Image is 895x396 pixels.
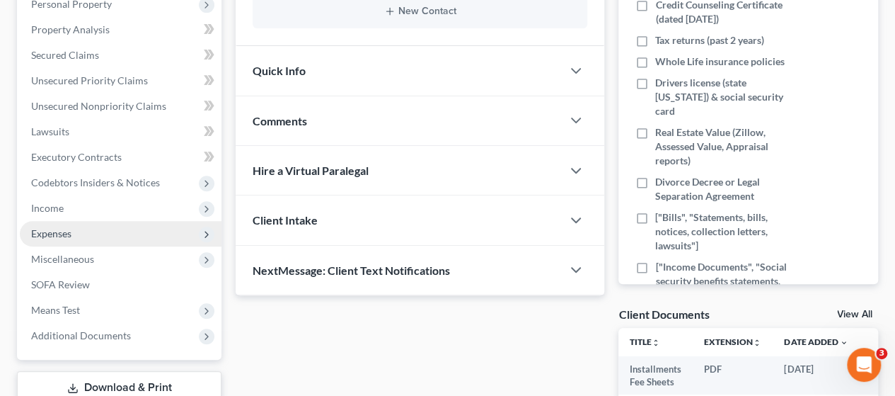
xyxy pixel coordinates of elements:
span: Secured Claims [31,49,99,61]
div: Client Documents [618,307,709,322]
a: Secured Claims [20,43,221,68]
a: Unsecured Priority Claims [20,68,221,94]
a: Property Analysis [20,17,221,43]
td: [DATE] [773,356,859,395]
a: View All [837,310,872,319]
span: 3 [876,348,887,359]
span: Unsecured Priority Claims [31,74,148,86]
td: PDF [693,356,773,395]
span: Executory Contracts [31,151,122,163]
span: Divorce Decree or Legal Separation Agreement [655,175,801,203]
span: Real Estate Value (Zillow, Assessed Value, Appraisal reports) [655,125,801,168]
span: Means Test [31,304,80,316]
span: Unsecured Nonpriority Claims [31,100,166,112]
i: unfold_more [753,339,761,347]
i: expand_more [839,339,848,347]
a: Executory Contracts [20,145,221,170]
a: Lawsuits [20,119,221,145]
span: Tax returns (past 2 years) [655,33,764,47]
span: Hire a Virtual Paralegal [253,164,369,177]
a: SOFA Review [20,272,221,298]
span: Property Analysis [31,23,110,35]
span: Expenses [31,227,71,239]
span: Client Intake [253,213,318,227]
a: Date Added expand_more [784,336,848,347]
span: Additional Documents [31,329,131,341]
i: unfold_more [652,339,660,347]
span: Miscellaneous [31,253,94,265]
a: Unsecured Nonpriority Claims [20,94,221,119]
span: Whole Life insurance policies [655,55,785,69]
span: ["Income Documents", "Social security benefits statements, unemployment statements, records of re... [655,260,801,345]
span: Income [31,202,64,214]
span: Drivers license (state [US_STATE]) & social security card [655,76,801,118]
a: Extensionunfold_more [704,336,761,347]
button: New Contact [264,6,576,17]
span: NextMessage: Client Text Notifications [253,264,450,277]
td: Installments Fee Sheets [618,356,693,395]
iframe: Intercom live chat [847,348,881,382]
span: ["Bills", "Statements, bills, notices, collection letters, lawsuits"] [655,210,801,253]
a: Titleunfold_more [630,336,660,347]
span: SOFA Review [31,278,90,290]
span: Lawsuits [31,125,69,137]
span: Comments [253,114,307,128]
span: Quick Info [253,64,306,77]
span: Codebtors Insiders & Notices [31,176,160,188]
